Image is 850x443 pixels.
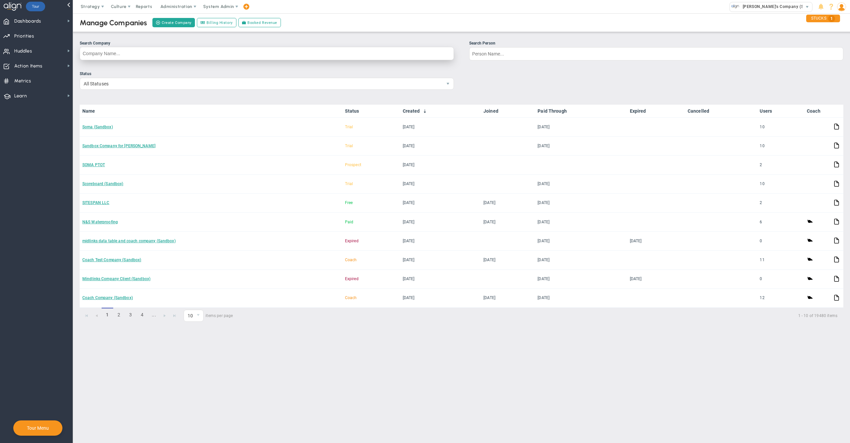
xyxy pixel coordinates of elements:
[345,239,359,243] span: Expired
[400,270,481,289] td: [DATE]
[203,4,234,9] span: System Admin
[535,270,627,289] td: [DATE]
[82,239,176,243] a: midlinks data table and coach company (Sandbox)
[688,108,754,114] a: Cancelled
[345,295,357,300] span: Coach
[80,78,442,89] span: All Statuses
[535,251,627,270] td: [DATE]
[102,308,113,322] span: 1
[806,15,840,22] div: STUCKS
[828,15,835,22] span: 1
[148,308,160,322] a: ...
[535,289,627,308] td: [DATE]
[125,308,136,322] a: 3
[80,40,454,47] div: Search Company
[14,89,27,103] span: Learn
[535,118,627,137] td: [DATE]
[82,295,133,300] a: Coach Company (Sandbox)
[481,213,535,232] td: [DATE]
[757,289,804,308] td: 12
[113,308,125,322] a: 2
[170,311,180,321] a: Go to the last page
[184,310,233,322] span: items per page
[535,232,627,251] td: [DATE]
[757,232,804,251] td: 0
[627,270,685,289] td: [DATE]
[535,137,627,156] td: [DATE]
[80,18,147,27] div: Manage Companies
[81,4,100,9] span: Strategy
[184,310,194,321] span: 10
[483,108,532,114] a: Joined
[241,312,837,320] span: 1 - 10 of 19480 items
[80,71,454,77] div: Status
[757,137,804,156] td: 10
[345,108,397,114] a: Status
[757,175,804,194] td: 10
[403,108,478,114] a: Created
[14,74,31,88] span: Metrics
[82,181,123,186] a: Scoreboard (Sandbox)
[757,213,804,232] td: 6
[14,44,32,58] span: Huddles
[442,78,454,89] span: select
[535,175,627,194] td: [DATE]
[160,311,170,321] a: Go to the next page
[82,144,155,148] a: Sandbox Company for [PERSON_NAME]
[345,258,357,262] span: Coach
[757,156,804,174] td: 2
[82,258,141,262] a: Coach Test Company (Sandbox)
[481,251,535,270] td: [DATE]
[400,194,481,213] td: [DATE]
[14,59,42,73] span: Action Items
[400,156,481,174] td: [DATE]
[82,200,109,205] a: SITESPAN LLC
[25,425,51,431] button: Tour Menu
[14,29,34,43] span: Priorities
[14,14,41,28] span: Dashboards
[400,175,481,194] td: [DATE]
[807,108,828,114] a: Coach
[481,194,535,213] td: [DATE]
[345,125,353,129] span: Trial
[345,277,359,281] span: Expired
[757,251,804,270] td: 11
[400,213,481,232] td: [DATE]
[739,2,820,11] span: [PERSON_NAME]'s Company (Sandbox)
[111,4,127,9] span: Culture
[160,4,192,9] span: Administration
[400,232,481,251] td: [DATE]
[197,18,236,27] a: Billing History
[400,289,481,308] td: [DATE]
[731,2,739,11] img: 33318.Company.photo
[803,2,812,12] span: select
[627,232,685,251] td: [DATE]
[535,213,627,232] td: [DATE]
[757,118,804,137] td: 10
[757,194,804,213] td: 2
[481,289,535,308] td: [DATE]
[82,125,113,129] a: Soma (Sandbox)
[194,310,203,321] span: select
[345,181,353,186] span: Trial
[630,108,682,114] a: Expired
[538,108,624,114] a: Paid Through
[82,277,150,281] a: Mindlinks Company Client (Sandbox)
[136,308,148,322] a: 4
[80,47,454,60] input: Search Company
[469,40,843,47] div: Search Person
[238,18,281,27] a: Booked Revenue
[345,163,361,167] span: Prospect
[345,200,353,205] span: Free
[400,137,481,156] td: [DATE]
[82,220,118,224] a: N&S Waterproofing
[400,251,481,270] td: [DATE]
[535,194,627,213] td: [DATE]
[82,108,339,114] a: Name
[400,118,481,137] td: [DATE]
[837,2,846,11] img: 48978.Person.photo
[345,144,353,148] span: Trial
[82,163,105,167] a: SOMA PTOT
[469,47,843,60] input: Search Person
[345,220,354,224] span: Paid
